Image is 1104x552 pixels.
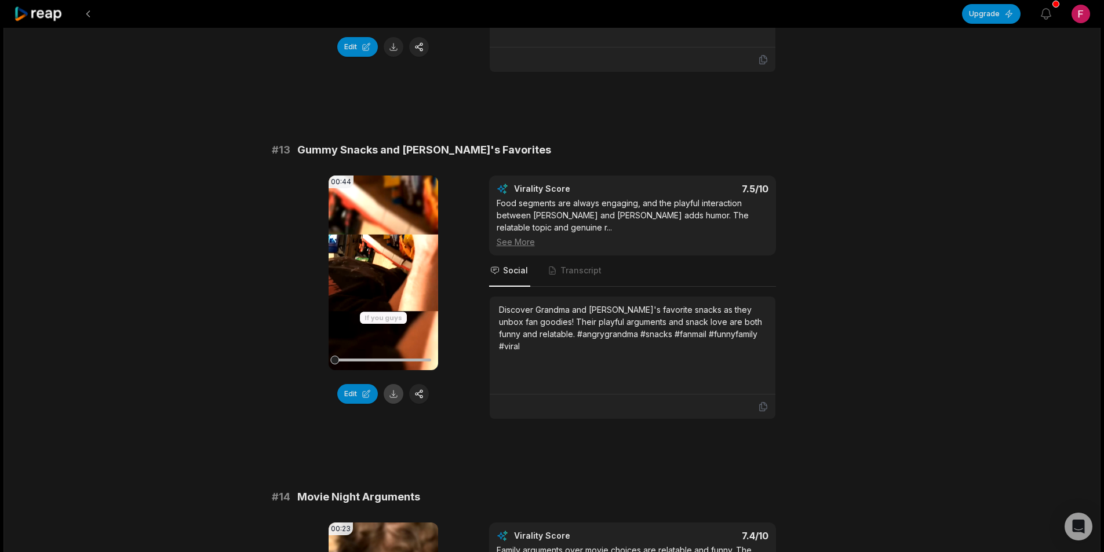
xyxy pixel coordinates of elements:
[497,236,768,248] div: See More
[514,183,639,195] div: Virality Score
[329,176,438,370] video: Your browser does not support mp4 format.
[499,304,766,352] div: Discover Grandma and [PERSON_NAME]'s favorite snacks as they unbox fan goodies! Their playful arg...
[644,530,768,542] div: 7.4 /10
[560,265,602,276] span: Transcript
[337,384,378,404] button: Edit
[272,142,290,158] span: # 13
[962,4,1021,24] button: Upgrade
[297,489,420,505] span: Movie Night Arguments
[644,183,768,195] div: 7.5 /10
[503,265,528,276] span: Social
[337,37,378,57] button: Edit
[297,142,551,158] span: Gummy Snacks and [PERSON_NAME]'s Favorites
[1065,513,1092,540] div: Open Intercom Messenger
[489,255,776,287] nav: Tabs
[514,530,639,542] div: Virality Score
[272,489,290,505] span: # 14
[497,197,768,248] div: Food segments are always engaging, and the playful interaction between [PERSON_NAME] and [PERSON_...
